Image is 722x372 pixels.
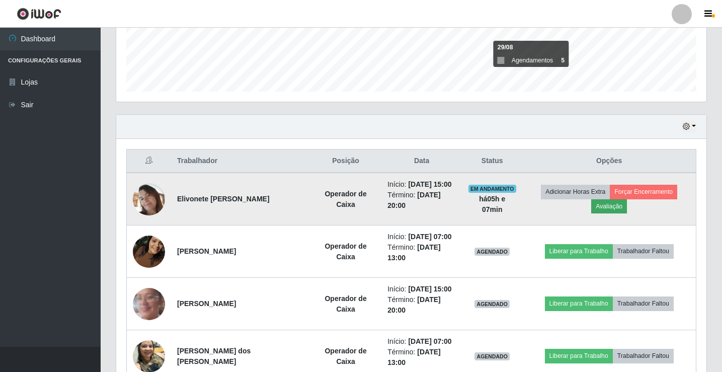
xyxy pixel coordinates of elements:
time: [DATE] 07:00 [408,233,451,241]
li: Início: [387,336,456,347]
th: Data [381,150,462,173]
button: Liberar para Trabalho [545,349,613,363]
button: Forçar Encerramento [610,185,677,199]
button: Liberar para Trabalho [545,296,613,311]
strong: Elivonete [PERSON_NAME] [177,195,270,203]
strong: Operador de Caixa [325,242,366,261]
li: Início: [387,232,456,242]
strong: Operador de Caixa [325,190,366,208]
button: Trabalhador Faltou [613,296,674,311]
li: Início: [387,179,456,190]
th: Status [462,150,522,173]
time: [DATE] 15:00 [408,180,451,188]
img: 1744411784463.jpeg [133,183,165,215]
img: 1696887105961.jpeg [133,230,165,273]
th: Opções [522,150,696,173]
button: Trabalhador Faltou [613,349,674,363]
span: AGENDADO [474,248,510,256]
strong: [PERSON_NAME] [177,300,236,308]
th: Trabalhador [171,150,310,173]
strong: Operador de Caixa [325,294,366,313]
button: Liberar para Trabalho [545,244,613,258]
time: [DATE] 15:00 [408,285,451,293]
th: Posição [310,150,381,173]
time: [DATE] 07:00 [408,337,451,345]
img: CoreUI Logo [17,8,61,20]
button: Trabalhador Faltou [613,244,674,258]
button: Avaliação [591,199,627,213]
li: Término: [387,242,456,263]
li: Término: [387,347,456,368]
button: Adicionar Horas Extra [541,185,610,199]
li: Término: [387,294,456,316]
span: AGENDADO [474,300,510,308]
img: 1744402727392.jpeg [133,268,165,339]
strong: [PERSON_NAME] dos [PERSON_NAME] [177,347,251,365]
span: AGENDADO [474,352,510,360]
li: Início: [387,284,456,294]
li: Término: [387,190,456,211]
strong: há 05 h e 07 min [479,195,505,213]
span: EM ANDAMENTO [468,185,516,193]
strong: Operador de Caixa [325,347,366,365]
strong: [PERSON_NAME] [177,247,236,255]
